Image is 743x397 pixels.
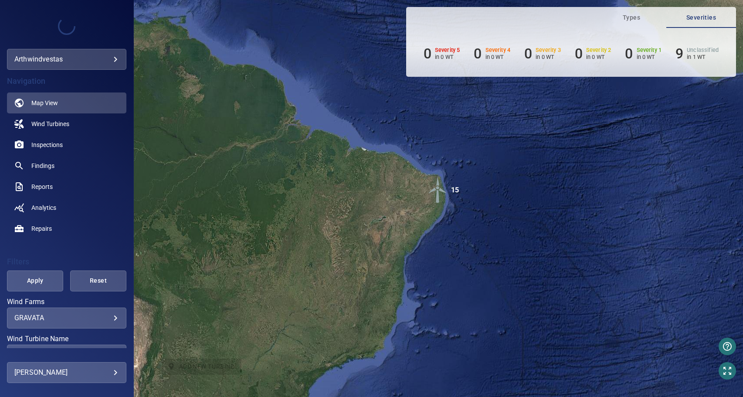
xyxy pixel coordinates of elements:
[687,47,719,53] h6: Unclassified
[672,12,731,23] span: Severities
[435,47,460,53] h6: Severity 5
[536,54,561,60] p: in 0 WT
[31,203,56,212] span: Analytics
[7,335,126,342] label: Wind Turbine Name
[575,45,583,62] h6: 0
[435,54,460,60] p: in 0 WT
[625,45,662,62] li: Severity 1
[7,197,126,218] a: analytics noActive
[625,45,633,62] h6: 0
[7,92,126,113] a: map active
[536,47,561,53] h6: Severity 3
[485,54,511,60] p: in 0 WT
[524,45,532,62] h6: 0
[70,270,126,291] button: Reset
[14,366,119,380] div: [PERSON_NAME]
[637,54,662,60] p: in 0 WT
[31,99,58,107] span: Map View
[451,177,459,203] div: 15
[7,155,126,176] a: findings noActive
[7,49,126,70] div: arthwindvestas
[7,176,126,197] a: reports noActive
[675,45,683,62] h6: 9
[485,47,511,53] h6: Severity 4
[7,257,126,266] h4: Filters
[586,47,611,53] h6: Severity 2
[424,45,431,62] h6: 0
[81,275,115,286] span: Reset
[425,177,451,205] gmp-advanced-marker: 15
[637,47,662,53] h6: Severity 1
[424,45,460,62] li: Severity 5
[7,270,63,291] button: Apply
[31,140,63,149] span: Inspections
[31,182,53,191] span: Reports
[14,52,119,66] div: arthwindvestas
[7,308,126,329] div: Wind Farms
[586,54,611,60] p: in 0 WT
[31,120,69,128] span: Wind Turbines
[7,345,126,366] div: Wind Turbine Name
[687,54,719,60] p: in 1 WT
[7,113,126,134] a: windturbines noActive
[14,314,119,322] div: GRAVATA
[7,298,126,305] label: Wind Farms
[7,218,126,239] a: repairs noActive
[675,45,719,62] li: Severity Unclassified
[18,275,52,286] span: Apply
[524,45,561,62] li: Severity 3
[474,45,482,62] h6: 0
[425,177,451,203] img: windFarmIconUnclassified.svg
[575,45,611,62] li: Severity 2
[474,45,510,62] li: Severity 4
[7,134,126,155] a: inspections noActive
[7,77,126,86] h4: Navigation
[31,224,52,233] span: Repairs
[602,12,661,23] span: Types
[31,161,54,170] span: Findings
